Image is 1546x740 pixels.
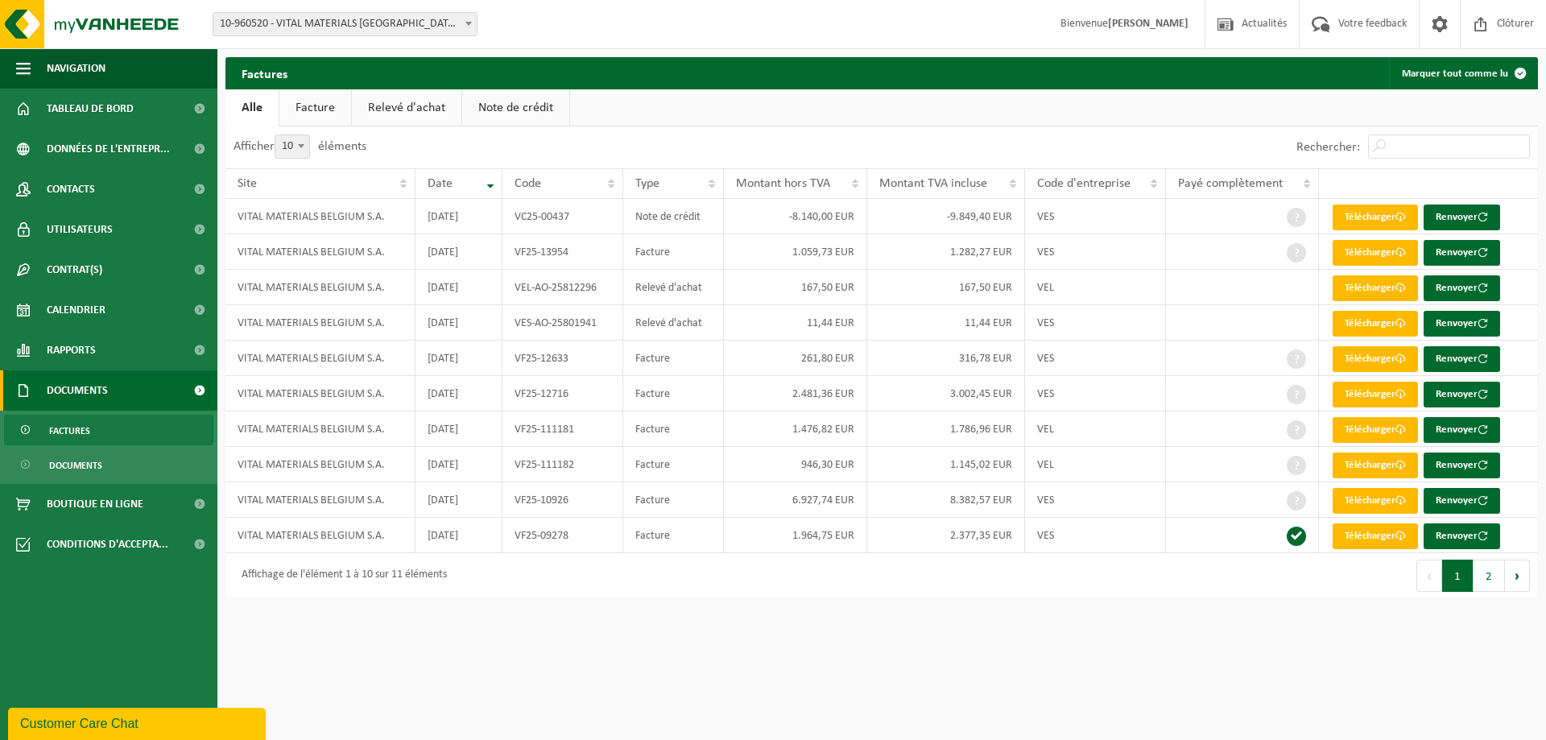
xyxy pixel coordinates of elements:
[415,447,502,482] td: [DATE]
[502,482,623,518] td: VF25-10926
[415,376,502,411] td: [DATE]
[1474,560,1505,592] button: 2
[428,177,453,190] span: Date
[1424,453,1500,478] button: Renvoyer
[623,234,725,270] td: Facture
[1025,199,1166,234] td: VES
[867,447,1025,482] td: 1.145,02 EUR
[724,305,867,341] td: 11,44 EUR
[502,305,623,341] td: VES-AO-25801941
[502,411,623,447] td: VF25-111181
[502,518,623,553] td: VF25-09278
[867,518,1025,553] td: 2.377,35 EUR
[867,305,1025,341] td: 11,44 EUR
[1025,305,1166,341] td: VES
[1037,177,1131,190] span: Code d'entreprise
[1333,205,1418,230] a: Télécharger
[415,518,502,553] td: [DATE]
[1424,417,1500,443] button: Renvoyer
[8,705,269,740] iframe: chat widget
[724,376,867,411] td: 2.481,36 EUR
[867,199,1025,234] td: -9.849,40 EUR
[867,234,1025,270] td: 1.282,27 EUR
[4,415,213,445] a: Factures
[1108,18,1188,30] strong: [PERSON_NAME]
[1424,275,1500,301] button: Renvoyer
[275,135,309,158] span: 10
[213,12,477,36] span: 10-960520 - VITAL MATERIALS BELGIUM S.A. - TILLY
[867,341,1025,376] td: 316,78 EUR
[867,270,1025,305] td: 167,50 EUR
[225,518,415,553] td: VITAL MATERIALS BELGIUM S.A.
[49,450,102,481] span: Documents
[502,199,623,234] td: VC25-00437
[623,270,725,305] td: Relevé d'achat
[724,411,867,447] td: 1.476,82 EUR
[1424,311,1500,337] button: Renvoyer
[724,518,867,553] td: 1.964,75 EUR
[225,57,304,89] h2: Factures
[47,129,170,169] span: Données de l'entrepr...
[1424,488,1500,514] button: Renvoyer
[415,305,502,341] td: [DATE]
[1025,411,1166,447] td: VEL
[238,177,257,190] span: Site
[1333,523,1418,549] a: Télécharger
[623,482,725,518] td: Facture
[1333,275,1418,301] a: Télécharger
[225,270,415,305] td: VITAL MATERIALS BELGIUM S.A.
[502,376,623,411] td: VF25-12716
[225,447,415,482] td: VITAL MATERIALS BELGIUM S.A.
[623,447,725,482] td: Facture
[415,270,502,305] td: [DATE]
[502,234,623,270] td: VF25-13954
[1333,453,1418,478] a: Télécharger
[1333,240,1418,266] a: Télécharger
[213,13,477,35] span: 10-960520 - VITAL MATERIALS BELGIUM S.A. - TILLY
[1505,560,1530,592] button: Next
[1389,57,1536,89] button: Marquer tout comme lu
[47,250,102,290] span: Contrat(s)
[867,411,1025,447] td: 1.786,96 EUR
[623,199,725,234] td: Note de crédit
[623,518,725,553] td: Facture
[1442,560,1474,592] button: 1
[1025,270,1166,305] td: VEL
[1178,177,1283,190] span: Payé complètement
[1333,382,1418,407] a: Télécharger
[1424,346,1500,372] button: Renvoyer
[724,341,867,376] td: 261,80 EUR
[47,48,105,89] span: Navigation
[225,411,415,447] td: VITAL MATERIALS BELGIUM S.A.
[724,270,867,305] td: 167,50 EUR
[47,370,108,411] span: Documents
[415,234,502,270] td: [DATE]
[1025,376,1166,411] td: VES
[352,89,461,126] a: Relevé d'achat
[724,447,867,482] td: 946,30 EUR
[49,415,90,446] span: Factures
[623,376,725,411] td: Facture
[635,177,659,190] span: Type
[724,482,867,518] td: 6.927,74 EUR
[47,330,96,370] span: Rapports
[47,89,134,129] span: Tableau de bord
[879,177,987,190] span: Montant TVA incluse
[1333,346,1418,372] a: Télécharger
[4,449,213,480] a: Documents
[415,341,502,376] td: [DATE]
[415,411,502,447] td: [DATE]
[623,305,725,341] td: Relevé d'achat
[502,341,623,376] td: VF25-12633
[415,482,502,518] td: [DATE]
[724,199,867,234] td: -8.140,00 EUR
[225,341,415,376] td: VITAL MATERIALS BELGIUM S.A.
[279,89,351,126] a: Facture
[1424,523,1500,549] button: Renvoyer
[502,447,623,482] td: VF25-111182
[225,376,415,411] td: VITAL MATERIALS BELGIUM S.A.
[1424,240,1500,266] button: Renvoyer
[225,89,279,126] a: Alle
[47,524,168,564] span: Conditions d'accepta...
